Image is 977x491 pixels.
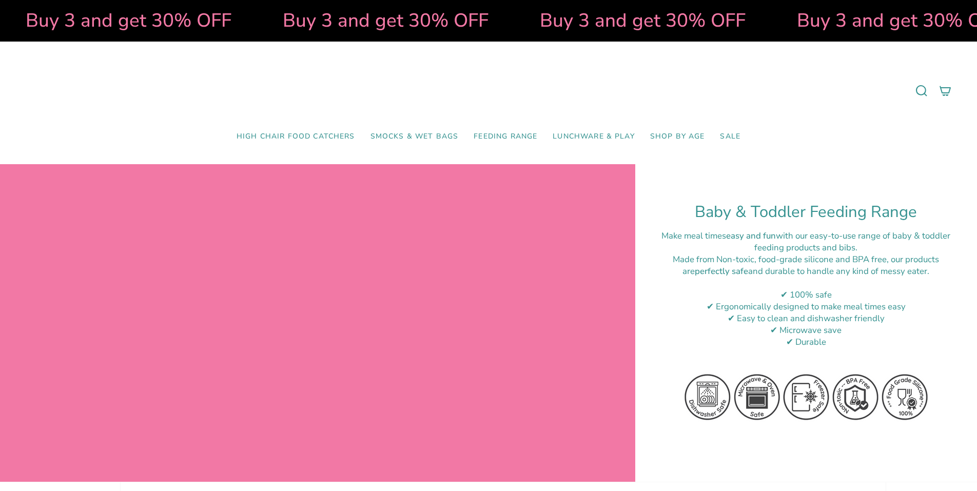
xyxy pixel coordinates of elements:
strong: easy and fun [726,230,776,242]
span: ade from Non-toxic, food-grade silicone and BPA free, our products are and durable to handle any ... [680,253,939,277]
span: High Chair Food Catchers [237,132,355,141]
a: Feeding Range [466,125,545,149]
h1: Baby & Toddler Feeding Range [661,203,951,222]
span: Shop by Age [650,132,705,141]
strong: Buy 3 and get 30% OFF [189,8,395,33]
span: Feeding Range [474,132,537,141]
div: M [661,253,951,277]
div: Make meal times with our easy-to-use range of baby & toddler feeding products and bibs. [661,230,951,253]
div: ✔ Ergonomically designed to make meal times easy [661,301,951,312]
a: Smocks & Wet Bags [363,125,466,149]
strong: Buy 3 and get 30% OFF [703,8,909,33]
a: SALE [712,125,748,149]
span: SALE [720,132,740,141]
span: Smocks & Wet Bags [370,132,459,141]
a: Shop by Age [642,125,713,149]
a: Lunchware & Play [545,125,642,149]
div: ✔ Durable [661,336,951,348]
div: ✔ 100% safe [661,289,951,301]
strong: Buy 3 and get 30% OFF [446,8,652,33]
div: ✔ Easy to clean and dishwasher friendly [661,312,951,324]
a: Mumma’s Little Helpers [400,57,577,125]
span: ✔ Microwave save [770,324,842,336]
span: Lunchware & Play [553,132,634,141]
strong: perfectly safe [695,265,748,277]
a: High Chair Food Catchers [229,125,363,149]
